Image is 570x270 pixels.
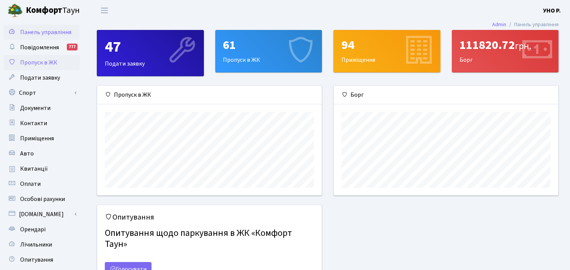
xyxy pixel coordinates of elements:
h5: Опитування [105,213,314,222]
img: logo.png [8,3,23,18]
a: 47Подати заявку [97,30,204,76]
div: 777 [67,44,77,50]
div: Пропуск в ЖК [216,30,322,72]
div: 47 [105,38,196,56]
a: Пропуск в ЖК [4,55,80,70]
span: Лічильники [20,240,52,249]
nav: breadcrumb [481,17,570,33]
li: Панель управління [506,20,559,29]
a: 94Приміщення [333,30,441,72]
button: Переключити навігацію [95,4,114,17]
a: Лічильники [4,237,80,252]
div: Подати заявку [97,30,204,76]
span: Оплати [20,180,41,188]
div: Борг [452,30,559,72]
span: Таун [26,4,80,17]
div: Приміщення [334,30,440,72]
a: Подати заявку [4,70,80,85]
a: Орендарі [4,222,80,237]
a: [DOMAIN_NAME] [4,207,80,222]
a: Повідомлення777 [4,40,80,55]
div: 61 [223,38,314,52]
span: Авто [20,149,34,158]
div: Пропуск в ЖК [97,86,322,104]
div: 94 [341,38,433,52]
a: Квитанції [4,161,80,176]
a: Приміщення [4,131,80,146]
span: Контакти [20,119,47,127]
a: Контакти [4,116,80,131]
a: Спорт [4,85,80,100]
div: Борг [334,86,558,104]
a: Панель управління [4,25,80,40]
a: Особові рахунки [4,192,80,207]
a: Опитування [4,252,80,267]
a: Admin [492,20,506,28]
a: 61Пропуск в ЖК [215,30,322,72]
span: Подати заявку [20,74,60,82]
span: Документи [20,104,51,112]
span: Орендарі [20,225,46,234]
div: 111820.72 [460,38,551,52]
a: Оплати [4,176,80,192]
span: Панель управління [20,28,71,36]
h4: Опитування щодо паркування в ЖК «Комфорт Таун» [105,225,314,253]
span: Пропуск в ЖК [20,58,57,67]
span: Опитування [20,256,53,264]
b: Комфорт [26,4,62,16]
span: Приміщення [20,134,54,143]
span: Особові рахунки [20,195,65,203]
span: Повідомлення [20,43,59,52]
span: Квитанції [20,165,48,173]
a: Документи [4,100,80,116]
a: Авто [4,146,80,161]
a: УНО Р. [543,6,561,15]
span: грн. [515,39,532,53]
